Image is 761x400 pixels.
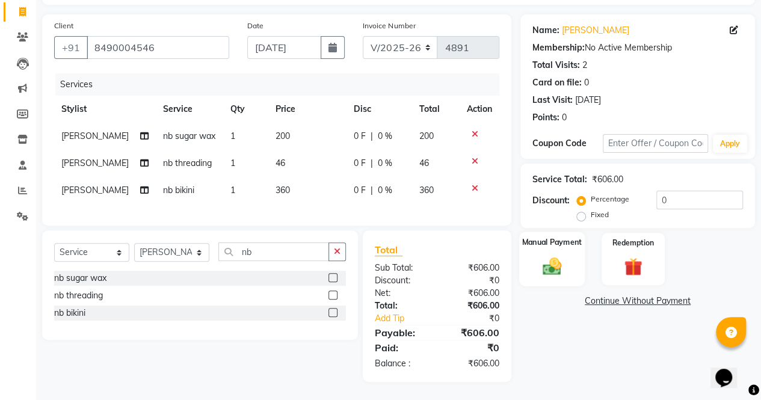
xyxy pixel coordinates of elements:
th: Action [460,96,499,123]
th: Total [411,96,460,123]
label: Percentage [591,194,629,205]
span: 200 [276,131,290,141]
div: Points: [532,111,559,124]
label: Redemption [612,238,654,248]
div: ₹606.00 [592,173,623,186]
div: Paid: [366,340,437,355]
div: nb bikini [54,307,85,319]
input: Search or Scan [218,242,329,261]
th: Disc [347,96,411,123]
span: 1 [230,158,235,168]
span: 1 [230,131,235,141]
div: ₹606.00 [437,357,508,370]
div: ₹606.00 [437,262,508,274]
span: 360 [276,185,290,195]
span: nb bikini [163,185,194,195]
th: Stylist [54,96,156,123]
div: Total: [366,300,437,312]
img: _cash.svg [537,255,567,277]
span: 0 % [378,184,392,197]
div: Last Visit: [532,94,573,106]
label: Invoice Number [363,20,415,31]
span: 360 [419,185,433,195]
div: ₹606.00 [437,287,508,300]
div: ₹606.00 [437,300,508,312]
div: Payable: [366,325,437,340]
a: [PERSON_NAME] [562,24,629,37]
div: [DATE] [575,94,601,106]
iframe: chat widget [710,352,749,388]
div: Coupon Code [532,137,603,150]
span: 0 F [354,157,366,170]
span: 46 [419,158,428,168]
th: Price [268,96,347,123]
span: 46 [276,158,285,168]
div: Net: [366,287,437,300]
div: ₹606.00 [437,325,508,340]
img: _gift.svg [618,256,648,278]
label: Client [54,20,73,31]
div: Service Total: [532,173,587,186]
span: | [371,184,373,197]
div: No Active Membership [532,42,743,54]
button: Apply [713,135,747,153]
span: [PERSON_NAME] [61,185,129,195]
label: Date [247,20,263,31]
div: Total Visits: [532,59,580,72]
label: Manual Payment [522,236,582,248]
span: 0 % [378,130,392,143]
div: ₹0 [437,274,508,287]
div: nb threading [54,289,103,302]
div: Services [55,73,508,96]
span: 200 [419,131,433,141]
a: Continue Without Payment [523,295,753,307]
button: +91 [54,36,88,59]
label: Fixed [591,209,609,220]
div: 0 [584,76,589,89]
span: [PERSON_NAME] [61,158,129,168]
div: ₹0 [437,340,508,355]
span: nb threading [163,158,212,168]
span: | [371,130,373,143]
input: Enter Offer / Coupon Code [603,134,708,153]
div: Membership: [532,42,585,54]
a: Add Tip [366,312,449,325]
div: Name: [532,24,559,37]
th: Qty [223,96,268,123]
div: nb sugar wax [54,272,106,285]
span: 0 F [354,130,366,143]
div: 0 [562,111,567,124]
span: | [371,157,373,170]
div: ₹0 [449,312,508,325]
span: 0 F [354,184,366,197]
span: [PERSON_NAME] [61,131,129,141]
span: nb sugar wax [163,131,215,141]
div: Sub Total: [366,262,437,274]
span: 0 % [378,157,392,170]
div: Discount: [366,274,437,287]
div: 2 [582,59,587,72]
div: Discount: [532,194,570,207]
div: Balance : [366,357,437,370]
span: Total [375,244,402,256]
input: Search by Name/Mobile/Email/Code [87,36,229,59]
span: 1 [230,185,235,195]
div: Card on file: [532,76,582,89]
th: Service [156,96,223,123]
